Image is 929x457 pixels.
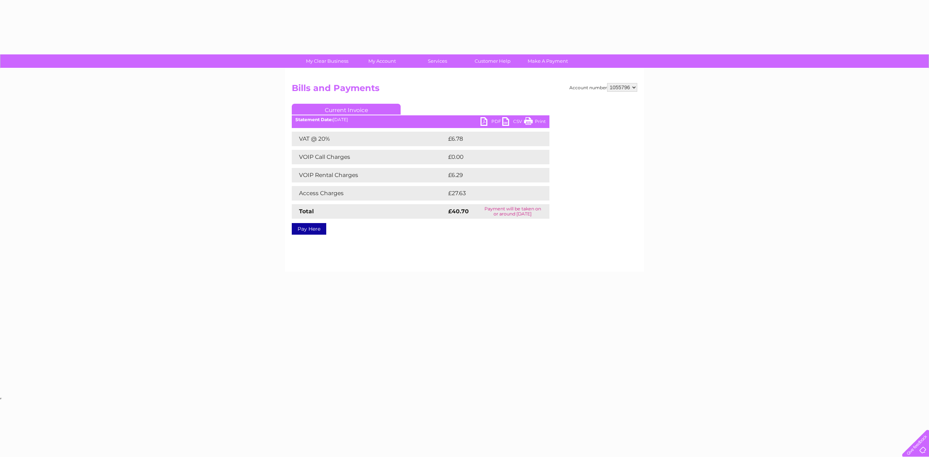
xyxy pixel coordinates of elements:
td: £0.00 [446,150,533,164]
a: Current Invoice [292,104,401,115]
a: Print [524,117,546,128]
td: VAT @ 20% [292,132,446,146]
td: £6.78 [446,132,532,146]
strong: Total [299,208,314,215]
a: Services [408,54,467,68]
div: [DATE] [292,117,549,122]
a: Customer Help [463,54,523,68]
h2: Bills and Payments [292,83,637,97]
td: VOIP Call Charges [292,150,446,164]
td: Access Charges [292,186,446,201]
a: PDF [480,117,502,128]
a: Make A Payment [518,54,578,68]
td: VOIP Rental Charges [292,168,446,182]
div: Account number [569,83,637,92]
a: CSV [502,117,524,128]
td: Payment will be taken on or around [DATE] [476,204,549,219]
a: My Account [352,54,412,68]
b: Statement Date: [295,117,333,122]
strong: £40.70 [448,208,469,215]
td: £6.29 [446,168,532,182]
a: Pay Here [292,223,326,235]
td: £27.63 [446,186,535,201]
a: My Clear Business [297,54,357,68]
